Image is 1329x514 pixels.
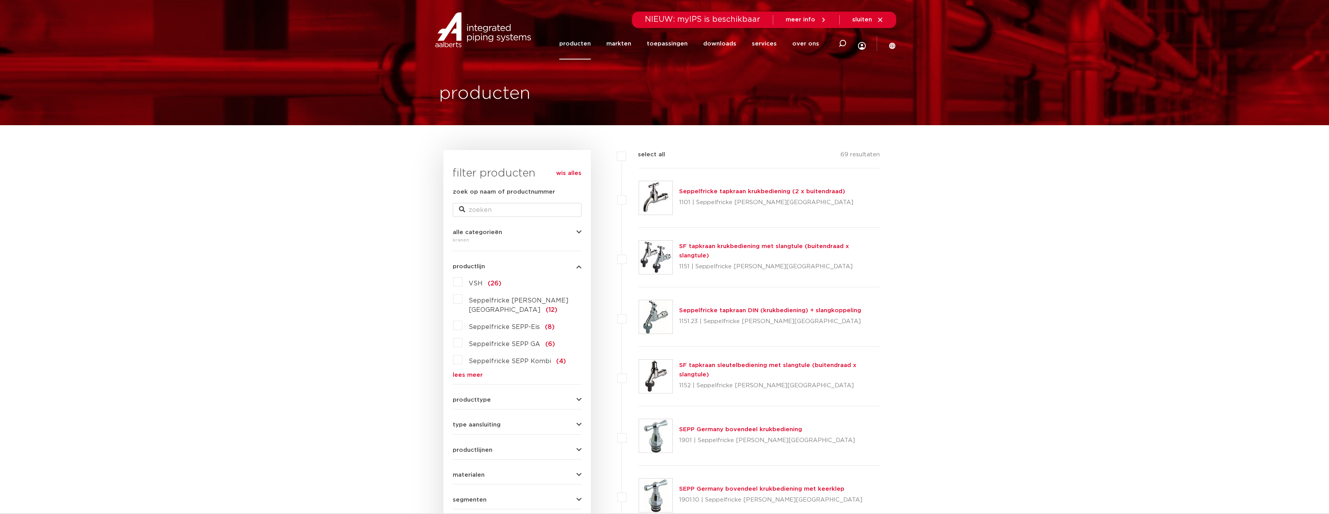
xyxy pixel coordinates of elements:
[679,308,861,313] a: Seppelfricke tapkraan DIN (krukbediening) + slangkoppeling
[453,447,492,453] span: productlijnen
[679,494,862,506] p: 1901.10 | Seppelfricke [PERSON_NAME][GEOGRAPHIC_DATA]
[453,422,501,428] span: type aansluiting
[545,341,555,347] span: (6)
[786,16,827,23] a: meer info
[453,229,502,235] span: alle categorieën
[439,81,531,106] h1: producten
[606,28,631,59] a: markten
[679,189,845,194] a: Seppelfricke tapkraan krukbediening (2 x buitendraad)
[639,241,672,274] img: Thumbnail for SF tapkraan krukbediening met slangtule (buitendraad x slangtule)
[488,280,501,287] span: (26)
[792,28,819,59] a: over ons
[559,28,819,59] nav: Menu
[453,372,581,378] a: lees meer
[546,307,557,313] span: (12)
[453,447,581,453] button: productlijnen
[469,324,540,330] span: Seppelfricke SEPP-Eis
[679,486,844,492] a: SEPP Germany bovendeel krukbediening met keerklep
[639,181,672,215] img: Thumbnail for Seppelfricke tapkraan krukbediening (2 x buitendraad)
[559,28,591,59] a: producten
[647,28,688,59] a: toepassingen
[639,300,672,334] img: Thumbnail for Seppelfricke tapkraan DIN (krukbediening) + slangkoppeling
[469,341,540,347] span: Seppelfricke SEPP GA
[752,28,777,59] a: services
[453,187,555,197] label: zoek op naam of productnummer
[453,422,581,428] button: type aansluiting
[645,16,760,23] span: NIEUW: myIPS is beschikbaar
[453,235,581,245] div: kranen
[679,196,853,209] p: 1101 | Seppelfricke [PERSON_NAME][GEOGRAPHIC_DATA]
[469,297,569,313] span: Seppelfricke [PERSON_NAME][GEOGRAPHIC_DATA]
[840,150,880,162] p: 69 resultaten
[626,150,665,159] label: select all
[453,203,581,217] input: zoeken
[679,379,880,392] p: 1152 | Seppelfricke [PERSON_NAME][GEOGRAPHIC_DATA]
[786,17,815,23] span: meer info
[679,427,802,432] a: SEPP Germany bovendeel krukbediening
[453,472,485,478] span: materialen
[852,16,884,23] a: sluiten
[639,360,672,393] img: Thumbnail for SF tapkraan sleutelbediening met slangtule (buitendraad x slangtule)
[545,324,555,330] span: (8)
[453,497,581,503] button: segmenten
[556,169,581,178] a: wis alles
[453,166,581,181] h3: filter producten
[453,229,581,235] button: alle categorieën
[453,264,485,269] span: productlijn
[679,362,856,378] a: SF tapkraan sleutelbediening met slangtule (buitendraad x slangtule)
[703,28,736,59] a: downloads
[858,26,866,62] div: my IPS
[679,315,861,328] p: 1151.23 | Seppelfricke [PERSON_NAME][GEOGRAPHIC_DATA]
[453,397,491,403] span: producttype
[453,264,581,269] button: productlijn
[556,358,566,364] span: (4)
[639,419,672,453] img: Thumbnail for SEPP Germany bovendeel krukbediening
[852,17,872,23] span: sluiten
[679,243,849,259] a: SF tapkraan krukbediening met slangtule (buitendraad x slangtule)
[453,472,581,478] button: materialen
[679,260,880,273] p: 1151 | Seppelfricke [PERSON_NAME][GEOGRAPHIC_DATA]
[453,497,487,503] span: segmenten
[639,479,672,512] img: Thumbnail for SEPP Germany bovendeel krukbediening met keerklep
[453,397,581,403] button: producttype
[469,358,551,364] span: Seppelfricke SEPP Kombi
[469,280,483,287] span: VSH
[679,434,855,447] p: 1901 | Seppelfricke [PERSON_NAME][GEOGRAPHIC_DATA]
